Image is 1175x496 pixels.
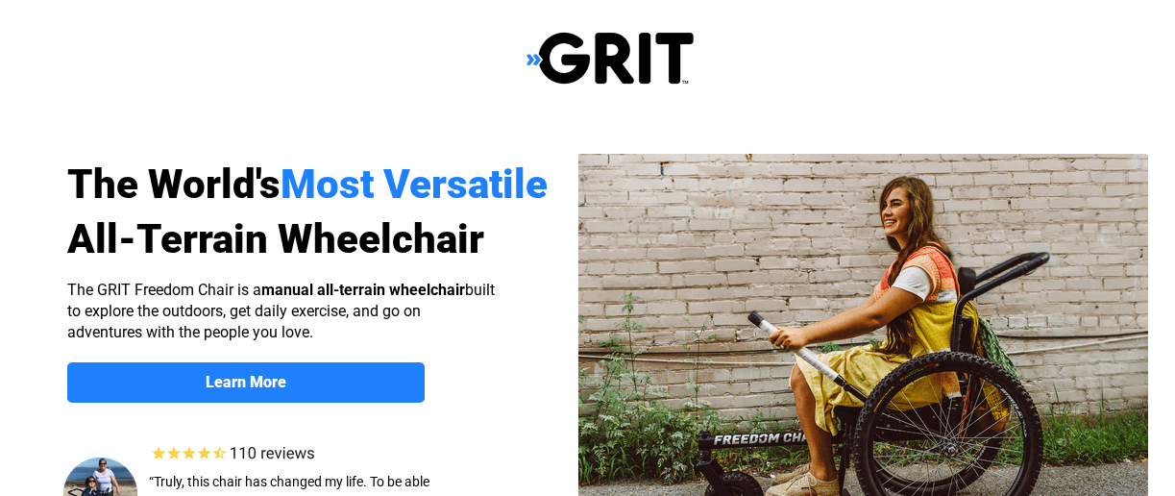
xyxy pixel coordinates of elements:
strong: manual all-terrain wheelchair [261,281,465,299]
span: Most Versatile [281,161,548,208]
strong: Learn More [206,373,286,391]
span: The GRIT Freedom Chair is a built to explore the outdoors, get daily exercise, and go on adventur... [67,281,495,341]
a: Learn More [67,362,425,403]
span: All-Terrain Wheelchair [67,215,484,262]
span: The World's [67,161,281,208]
